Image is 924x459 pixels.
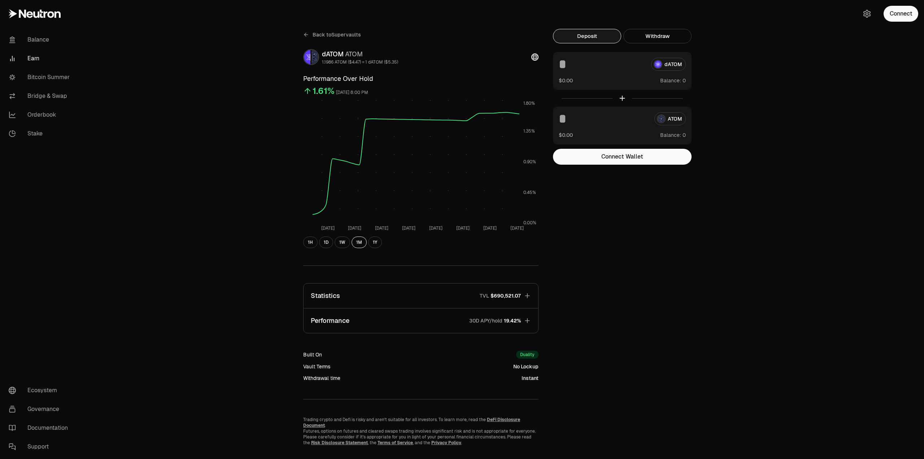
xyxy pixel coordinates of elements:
[313,85,335,97] div: 1.61%
[348,225,361,231] tspan: [DATE]
[523,100,535,106] tspan: 1.80%
[311,440,368,446] a: Risk Disclosure Statement
[352,237,367,248] button: 1M
[322,49,398,59] div: dATOM
[429,225,443,231] tspan: [DATE]
[313,31,361,38] span: Back to Supervaults
[559,131,573,139] button: $0.00
[523,190,536,195] tspan: 0.45%
[303,351,322,358] div: Built On
[469,317,502,324] p: 30D APY/hold
[623,29,692,43] button: Withdraw
[523,128,535,134] tspan: 1.35%
[3,68,78,87] a: Bitcoin Summer
[402,225,415,231] tspan: [DATE]
[303,417,520,428] a: DeFi Disclosure Document
[303,29,361,40] a: Back toSupervaults
[303,417,539,428] p: Trading crypto and Defi is risky and aren't suitable for all investors. To learn more, read the .
[378,440,413,446] a: Terms of Service
[304,283,538,308] button: StatisticsTVL$690,521.07
[321,225,335,231] tspan: [DATE]
[3,124,78,143] a: Stake
[884,6,918,22] button: Connect
[553,29,621,43] button: Deposit
[3,30,78,49] a: Balance
[3,400,78,419] a: Governance
[516,351,539,359] div: Duality
[319,237,333,248] button: 1D
[522,374,539,382] div: Instant
[3,437,78,456] a: Support
[311,291,340,301] p: Statistics
[336,88,368,97] div: [DATE] 8:00 PM
[304,50,310,64] img: dATOM Logo
[322,59,398,65] div: 1.1986 ATOM ($4.47) = 1 dATOM ($5.35)
[510,225,524,231] tspan: [DATE]
[3,105,78,124] a: Orderbook
[553,149,692,165] button: Connect Wallet
[303,374,340,382] div: Withdrawal time
[303,363,330,370] div: Vault Terms
[375,225,388,231] tspan: [DATE]
[3,381,78,400] a: Ecosystem
[504,317,521,324] span: 19.42%
[660,77,681,84] span: Balance:
[368,237,382,248] button: 1Y
[3,49,78,68] a: Earn
[311,316,349,326] p: Performance
[513,363,539,370] div: No Lockup
[431,440,461,446] a: Privacy Policy
[303,237,318,248] button: 1H
[480,292,489,299] p: TVL
[456,225,470,231] tspan: [DATE]
[3,87,78,105] a: Bridge & Swap
[312,50,318,64] img: ATOM Logo
[304,308,538,333] button: Performance30D APY/hold19.42%
[559,77,573,84] button: $0.00
[523,220,536,226] tspan: 0.00%
[483,225,497,231] tspan: [DATE]
[303,428,539,446] p: Futures, options on futures and cleared swaps trading involves significant risk and is not approp...
[491,292,521,299] span: $690,521.07
[335,237,350,248] button: 1W
[3,419,78,437] a: Documentation
[523,159,536,165] tspan: 0.90%
[345,50,363,58] span: ATOM
[660,131,681,139] span: Balance:
[303,74,539,84] h3: Performance Over Hold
